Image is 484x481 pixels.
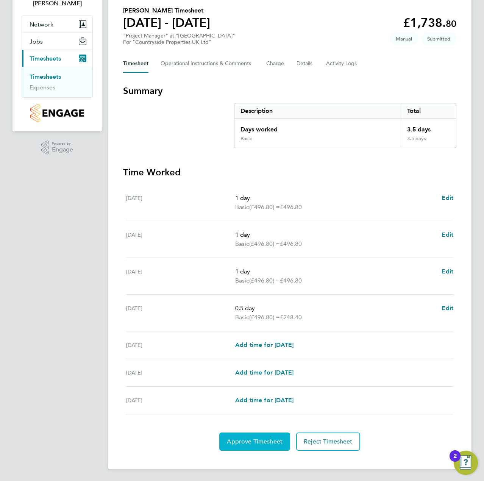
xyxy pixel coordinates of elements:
[442,230,453,239] a: Edit
[126,194,235,212] div: [DATE]
[30,38,43,45] span: Jobs
[30,55,61,62] span: Timesheets
[235,369,294,376] span: Add time for [DATE]
[235,341,294,348] span: Add time for [DATE]
[296,433,360,451] button: Reject Timesheet
[123,39,235,45] div: For "Countryside Properties UK Ltd"
[227,438,283,445] span: Approve Timesheet
[235,368,294,377] a: Add time for [DATE]
[30,73,61,80] a: Timesheets
[22,104,93,122] a: Go to home page
[442,305,453,312] span: Edit
[126,230,235,248] div: [DATE]
[326,55,358,73] button: Activity Logs
[234,103,456,148] div: Summary
[235,276,249,285] span: Basic
[126,368,235,377] div: [DATE]
[235,313,249,322] span: Basic
[123,85,456,97] h3: Summary
[280,314,302,321] span: £248.40
[442,268,453,275] span: Edit
[453,456,457,466] div: 2
[123,55,148,73] button: Timesheet
[421,33,456,45] span: This timesheet is Submitted.
[401,119,456,136] div: 3.5 days
[234,103,401,119] div: Description
[126,396,235,405] div: [DATE]
[126,267,235,285] div: [DATE]
[235,194,436,203] p: 1 day
[304,438,353,445] span: Reject Timesheet
[401,136,456,148] div: 3.5 days
[30,84,55,91] a: Expenses
[280,203,302,211] span: £496.80
[403,16,456,30] app-decimal: £1,738.
[235,304,436,313] p: 0.5 day
[123,33,235,45] div: "Project Manager" at "[GEOGRAPHIC_DATA]"
[235,397,294,404] span: Add time for [DATE]
[52,141,73,147] span: Powered by
[249,314,280,321] span: (£496.80) =
[266,55,284,73] button: Charge
[446,18,456,29] span: 80
[235,267,436,276] p: 1 day
[280,277,302,284] span: £496.80
[249,240,280,247] span: (£496.80) =
[235,340,294,350] a: Add time for [DATE]
[442,194,453,201] span: Edit
[249,277,280,284] span: (£496.80) =
[22,16,92,33] button: Network
[235,396,294,405] a: Add time for [DATE]
[442,267,453,276] a: Edit
[235,203,249,212] span: Basic
[126,304,235,322] div: [DATE]
[30,21,53,28] span: Network
[390,33,418,45] span: This timesheet was manually created.
[240,136,252,142] div: Basic
[123,166,456,178] h3: Time Worked
[235,230,436,239] p: 1 day
[126,340,235,350] div: [DATE]
[297,55,314,73] button: Details
[401,103,456,119] div: Total
[41,141,73,155] a: Powered byEngage
[22,67,92,97] div: Timesheets
[161,55,254,73] button: Operational Instructions & Comments
[280,240,302,247] span: £496.80
[454,451,478,475] button: Open Resource Center, 2 new notifications
[123,85,456,451] section: Timesheet
[442,304,453,313] a: Edit
[249,203,280,211] span: (£496.80) =
[442,231,453,238] span: Edit
[219,433,290,451] button: Approve Timesheet
[234,119,401,136] div: Days worked
[442,194,453,203] a: Edit
[22,50,92,67] button: Timesheets
[123,15,210,30] h1: [DATE] - [DATE]
[123,6,210,15] h2: [PERSON_NAME] Timesheet
[52,147,73,153] span: Engage
[235,239,249,248] span: Basic
[30,104,84,122] img: countryside-properties-logo-retina.png
[22,33,92,50] button: Jobs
